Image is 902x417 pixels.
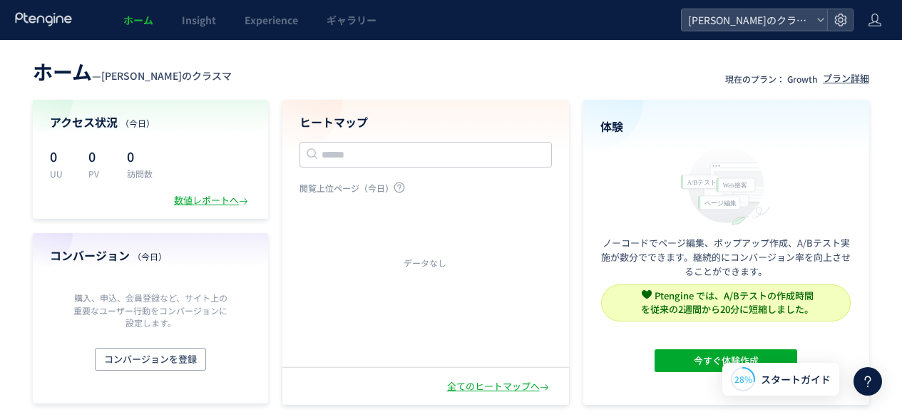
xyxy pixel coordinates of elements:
span: ホーム [33,57,92,86]
div: 全てのヒートマップへ [447,380,552,393]
h4: コンバージョン [50,247,251,264]
p: ノーコードでページ編集、ポップアップ作成、A/Bテスト実施が数分でできます。継続的にコンバージョン率を向上させることができます。 [600,236,853,279]
p: UU [50,168,71,180]
span: [PERSON_NAME]のクラスマ [684,9,811,31]
span: コンバージョンを登録 [104,348,197,371]
div: データなし [282,257,568,269]
span: スタートガイド [761,372,831,387]
p: 0 [127,145,153,168]
div: プラン詳細 [823,72,869,86]
p: 0 [50,145,71,168]
img: home_experience_onbo_jp-C5-EgdA0.svg [674,143,778,227]
p: 現在のプラン： Growth [725,73,817,85]
div: 数値レポートへ [174,194,251,207]
span: [PERSON_NAME]のクラスマ [101,68,232,83]
img: svg+xml,%3c [642,289,652,299]
button: 今すぐ体験作成 [655,349,797,372]
span: （今日） [133,250,167,262]
p: 訪問数 [127,168,153,180]
span: ホーム [123,13,153,27]
h4: 体験 [600,118,853,135]
span: Insight [182,13,216,27]
p: 0 [88,145,110,168]
span: ギャラリー [327,13,376,27]
span: Experience [245,13,298,27]
span: （今日） [121,117,155,129]
span: Ptengine では、A/Bテストの作成時間 を従来の2週間から20分に短縮しました。 [641,289,814,316]
p: 閲覧上位ページ（今日） [299,182,552,200]
button: コンバージョンを登録 [95,348,206,371]
p: PV [88,168,110,180]
span: 今すぐ体験作成 [694,349,759,372]
h4: アクセス状況 [50,114,251,130]
div: — [33,57,232,86]
h4: ヒートマップ [299,114,552,130]
span: 28% [734,373,752,385]
p: 購入、申込、会員登録など、サイト上の重要なユーザー行動をコンバージョンに設定します。 [70,292,231,328]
